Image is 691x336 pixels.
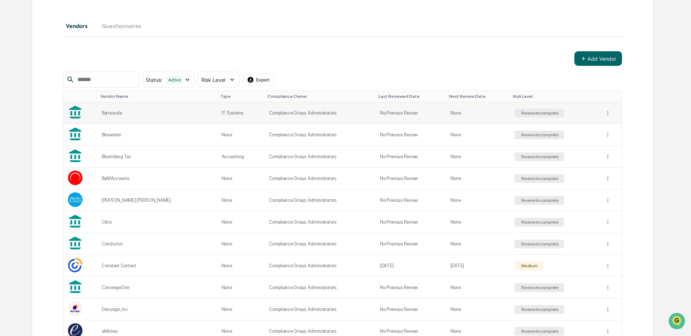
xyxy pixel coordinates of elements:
[7,56,20,69] img: 1746055101610-c473b297-6a78-478c-a979-82029cc54cd1
[574,51,622,66] button: Add Vendor
[68,171,82,185] img: Vendor Logo
[379,94,443,99] div: Toggle SortBy
[446,299,510,320] td: None
[50,146,93,159] a: 🗄️Attestations
[102,263,213,268] div: Constant Contact
[217,124,264,146] td: None
[60,149,90,156] span: Attestations
[446,189,510,211] td: None
[446,146,510,168] td: None
[242,74,274,85] button: Export
[446,124,510,146] td: None
[376,124,446,146] td: No Previous Review
[4,146,50,159] a: 🖐️Preclearance
[264,168,376,189] td: Compliance Group: Administrators
[4,160,49,173] a: 🔎Data Lookup
[217,299,264,320] td: None
[520,329,559,334] div: Review Incomplete
[449,94,507,99] div: Toggle SortBy
[33,56,119,63] div: Start new chat
[376,211,446,233] td: No Previous Review
[264,146,376,168] td: Compliance Group: Administrators
[100,94,214,99] div: Toggle SortBy
[102,219,213,225] div: Citrix
[217,189,264,211] td: None
[85,99,119,105] span: 20 minutes ago
[220,94,262,99] div: Toggle SortBy
[81,99,84,105] span: •
[264,211,376,233] td: Compliance Group: Administrators
[446,277,510,299] td: None
[98,119,100,124] span: •
[23,99,80,105] span: [PERSON_NAME].[PERSON_NAME]
[264,189,376,211] td: Compliance Group: Administrators
[264,102,376,124] td: Compliance Group: Administrators
[7,15,132,27] p: How can we help?
[217,168,264,189] td: None
[520,220,559,225] div: Review Incomplete
[102,285,213,290] div: ConvergeOne
[446,102,510,124] td: None
[520,132,559,137] div: Review Incomplete
[376,233,446,255] td: No Previous Review
[376,102,446,124] td: No Previous Review
[102,110,213,116] div: Barracuda
[606,94,619,99] div: Toggle SortBy
[217,211,264,233] td: None
[264,277,376,299] td: Compliance Group: Administrators
[217,255,264,277] td: None
[102,119,117,124] span: [DATE]
[51,180,88,186] a: Powered byPylon
[217,102,264,124] td: IT Systems
[102,154,213,159] div: Bloomberg Tax
[69,94,94,99] div: Toggle SortBy
[124,58,132,67] button: Start new chat
[376,299,446,320] td: No Previous Review
[217,277,264,299] td: None
[668,312,687,332] iframe: Open customer support
[102,132,213,137] div: Bitwarden
[23,119,96,124] span: [PERSON_NAME].[PERSON_NAME]
[520,176,559,181] div: Review Incomplete
[146,77,162,83] span: Status :
[520,307,559,312] div: Review Incomplete
[96,17,147,35] button: Questionnaires
[102,307,213,312] div: Docusign, Inc.
[264,124,376,146] td: Compliance Group: Administrators
[15,56,28,69] img: 8933085812038_c878075ebb4cc5468115_72.jpg
[102,176,213,181] div: ByAllAccounts
[63,17,96,35] button: Vendors
[520,154,559,159] div: Review Incomplete
[376,277,446,299] td: No Previous Review
[264,233,376,255] td: Compliance Group: Administrators
[446,233,510,255] td: None
[376,255,446,277] td: [DATE]
[113,79,132,88] button: See all
[446,211,510,233] td: None
[68,192,82,207] img: Vendor Logo
[201,77,225,83] span: Risk Level
[267,94,373,99] div: Toggle SortBy
[520,198,559,203] div: Review Incomplete
[102,328,213,334] div: eMoney
[520,241,559,247] div: Review Incomplete
[165,76,184,84] div: Active
[217,146,264,168] td: Accounting
[7,81,49,87] div: Past conversations
[68,301,82,316] img: Vendor Logo
[446,255,510,277] td: [DATE]
[264,255,376,277] td: Compliance Group: Administrators
[7,163,13,169] div: 🔎
[7,92,19,104] img: Steve.Lennart
[15,149,47,156] span: Preclearance
[7,112,19,123] img: Steve.Lennart
[72,180,88,186] span: Pylon
[63,17,622,35] div: secondary tabs example
[520,263,537,268] div: Medium
[15,163,46,170] span: Data Lookup
[376,168,446,189] td: No Previous Review
[7,149,13,155] div: 🖐️
[102,241,213,247] div: Conductor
